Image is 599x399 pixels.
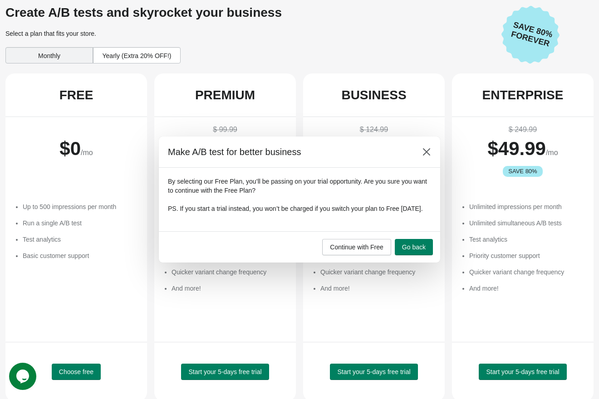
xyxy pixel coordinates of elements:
[395,239,433,255] button: Go back
[330,243,383,251] span: Continue with Free
[168,177,431,195] p: By selecting our Free Plan, you’ll be passing on your trial opportunity. Are you sure you want to...
[322,239,391,255] button: Continue with Free
[168,204,431,213] p: PS. If you start a trial instead, you won’t be charged if you switch your plan to Free [DATE].
[168,146,409,158] h2: Make A/B test for better business
[402,243,426,251] span: Go back
[9,363,38,390] iframe: chat widget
